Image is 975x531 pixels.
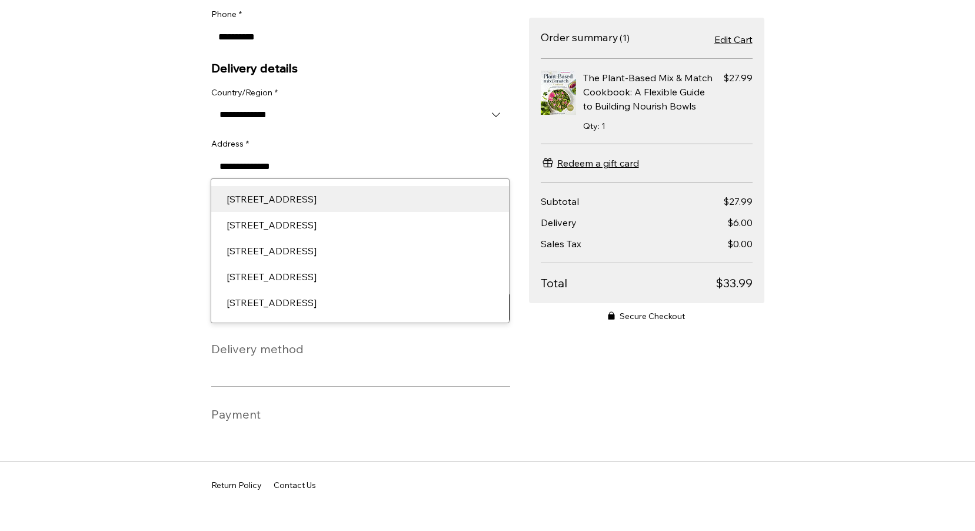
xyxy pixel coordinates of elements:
div: [STREET_ADDRESS] [219,296,501,310]
button: Redeem a gift card [541,156,639,170]
span: $27.99 [723,195,753,207]
span: The Plant-Based Mix & Match Cookbook: A Flexible Guide to Building Nourish Bowls [583,72,713,112]
a: Edit Cart [714,32,753,47]
h2: Delivery details [211,61,510,75]
div: 3143 Grange Rd, Paonia, CO, USA [211,238,509,264]
div: [STREET_ADDRESS] [219,192,501,206]
span: Secure Checkout [620,310,685,322]
img: The Plant-Based Mix & Match Cookbook: A Flexible Guide to Building Nourish Bowls [541,71,576,115]
h2: Payment [211,407,261,422]
span: Delivery [541,217,577,228]
div: [STREET_ADDRESS] [219,244,501,258]
div: 3143 Grange Rd NW, Bemidji, MN, USA [211,290,509,316]
label: Country/Region [211,87,278,99]
span: Price $27.99 [723,71,753,85]
span: $6.00 [727,217,753,228]
div: 3143 Grange Rd, Louisville, GA, USA [211,264,509,290]
div: 3143 Grange Rd, Trenton, MI, USA [211,212,509,238]
span: Redeem a gift card [557,156,639,170]
span: $33.99 [716,275,753,291]
span: Return Policy [211,481,262,489]
span: Total [541,275,716,291]
div: [STREET_ADDRESS] [219,218,501,232]
span: Qty: 1 [583,121,605,131]
svg: Secure Checkout [608,311,615,320]
label: Address [211,138,249,150]
span: Contact Us [274,481,316,489]
h2: Order summary [541,31,618,44]
label: Phone [211,9,242,21]
span: Sales Tax [541,238,581,250]
span: Subtotal [541,195,579,207]
span: $0.00 [727,238,753,250]
ul: Items [541,59,753,144]
section: Total due breakdown [541,194,753,291]
span: Number of items 1 [620,32,630,44]
input: Phone [211,25,503,49]
div: 3143 Grange Rd, Berrien Springs, MI, USA [211,186,509,212]
h2: Delivery method [211,341,304,356]
div: [STREET_ADDRESS] [219,270,501,284]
